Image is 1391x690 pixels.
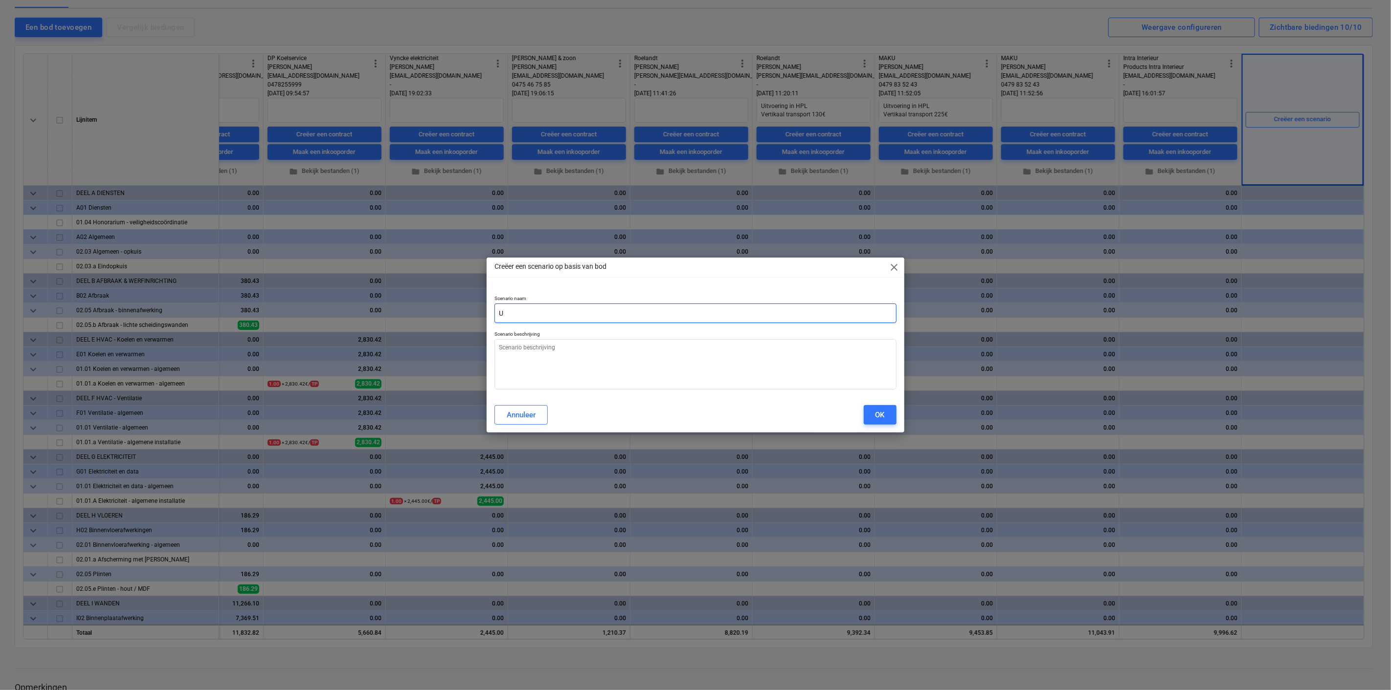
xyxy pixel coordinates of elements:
[864,405,897,425] button: OK
[507,409,536,421] div: Annuleer
[1342,643,1391,690] iframe: Chat Widget
[494,405,548,425] button: Annuleer
[889,261,900,273] span: close
[494,331,896,339] p: Scenario beschrijving
[494,303,896,323] input: Scenario naam
[494,295,896,303] p: Scenario naam
[1342,643,1391,690] div: Chatwidget
[875,409,885,421] div: OK
[494,261,606,272] p: Creëer een scenario op basis van bod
